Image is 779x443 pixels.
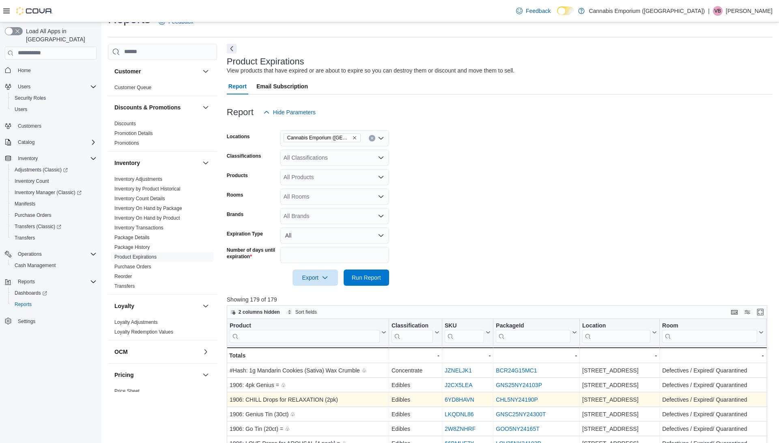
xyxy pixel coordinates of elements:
a: GOO5NY24165T [496,426,539,432]
div: Defectives / Expired/ Quarantined [662,380,764,390]
h3: Report [227,107,254,117]
button: Users [8,104,100,115]
div: - [662,351,764,360]
span: Hide Parameters [273,108,316,116]
a: Promotions [114,140,139,146]
span: Purchase Orders [15,212,52,218]
a: Manifests [11,199,39,209]
button: Catalog [15,137,38,147]
div: Defectives / Expired/ Quarantined [662,409,764,419]
h3: Product Expirations [227,57,304,66]
div: View products that have expired or are about to expire so you can destroy them or discount and mo... [227,66,514,75]
div: Edibles [392,409,439,419]
button: Pricing [114,371,199,379]
a: 2W8ZNHRF [445,426,476,432]
label: Products [227,172,248,179]
a: Transfers [114,283,135,289]
span: Transfers [11,233,97,243]
div: Defectives / Expired/ Quarantined [662,424,764,434]
div: Victoria Buono [713,6,723,16]
div: Inventory [108,174,217,294]
div: Product [230,322,380,342]
span: Feedback [526,7,551,15]
button: Settings [2,315,100,327]
button: SKU [445,322,491,342]
span: Home [15,65,97,75]
div: PackageId [496,322,570,330]
a: LKQDNL86 [445,411,474,417]
span: Operations [15,249,97,259]
a: Inventory On Hand by Product [114,215,180,221]
h3: Pricing [114,371,133,379]
div: [STREET_ADDRESS] [582,395,657,404]
a: Dashboards [11,288,50,298]
button: 2 columns hidden [227,307,283,317]
a: Product Expirations [114,254,157,260]
a: Inventory Count [11,176,52,186]
button: Home [2,64,100,76]
a: Purchase Orders [114,264,151,270]
button: Clear input [369,135,375,141]
span: 2 columns hidden [239,309,280,315]
div: Edibles [392,395,439,404]
button: Customer [114,67,199,75]
a: J2CX5LEA [445,382,472,388]
div: Classification [392,322,433,342]
a: Settings [15,317,39,326]
button: Reports [15,277,38,287]
span: Report [228,78,247,94]
div: [STREET_ADDRESS] [582,366,657,375]
button: Users [15,82,34,92]
span: Cannabis Emporium (NY) [284,133,361,142]
button: Open list of options [378,135,384,141]
span: Load All Apps in [GEOGRAPHIC_DATA] [23,27,97,43]
button: Customers [2,120,100,132]
label: Brands [227,211,243,218]
div: - [582,351,657,360]
p: Showing 179 of 179 [227,295,773,304]
button: Room [662,322,764,342]
span: Users [15,82,97,92]
label: Expiration Type [227,231,263,237]
div: Defectives / Expired/ Quarantined [662,366,764,375]
a: GNS25NY24103P [496,382,542,388]
div: [STREET_ADDRESS] [582,409,657,419]
img: Cova [16,7,53,15]
span: Cannabis Emporium ([GEOGRAPHIC_DATA]) [287,134,351,142]
button: Open list of options [378,193,384,200]
a: Reports [11,300,35,309]
div: [STREET_ADDRESS] [582,380,657,390]
a: Inventory Adjustments [114,176,162,182]
span: Adjustments (Classic) [11,165,97,175]
h3: Loyalty [114,302,134,310]
button: Classification [392,322,439,342]
a: Inventory Transactions [114,225,164,231]
label: Locations [227,133,250,140]
div: Pricing [108,386,217,399]
label: Rooms [227,192,243,198]
a: Customer Queue [114,85,151,90]
button: Loyalty [114,302,199,310]
p: [PERSON_NAME] [726,6,773,16]
div: - [496,351,577,360]
input: Dark Mode [557,6,574,15]
a: Security Roles [11,93,49,103]
a: Dashboards [8,287,100,299]
div: Location [582,322,650,330]
span: Reports [18,278,35,285]
a: BCR24G15MC1 [496,367,537,374]
p: Cannabis Emporium ([GEOGRAPHIC_DATA]) [589,6,705,16]
span: Inventory Count [15,178,49,184]
div: Product [230,322,380,330]
span: Customers [18,123,41,129]
span: Operations [18,251,42,257]
button: Keyboard shortcuts [730,307,739,317]
button: Hide Parameters [260,104,319,120]
span: Users [11,105,97,114]
button: Discounts & Promotions [201,103,211,112]
span: Security Roles [15,95,46,101]
a: Inventory Manager (Classic) [11,188,85,197]
button: Remove Cannabis Emporium (NY) from selection in this group [352,135,357,140]
button: All [280,227,389,244]
span: Catalog [15,137,97,147]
